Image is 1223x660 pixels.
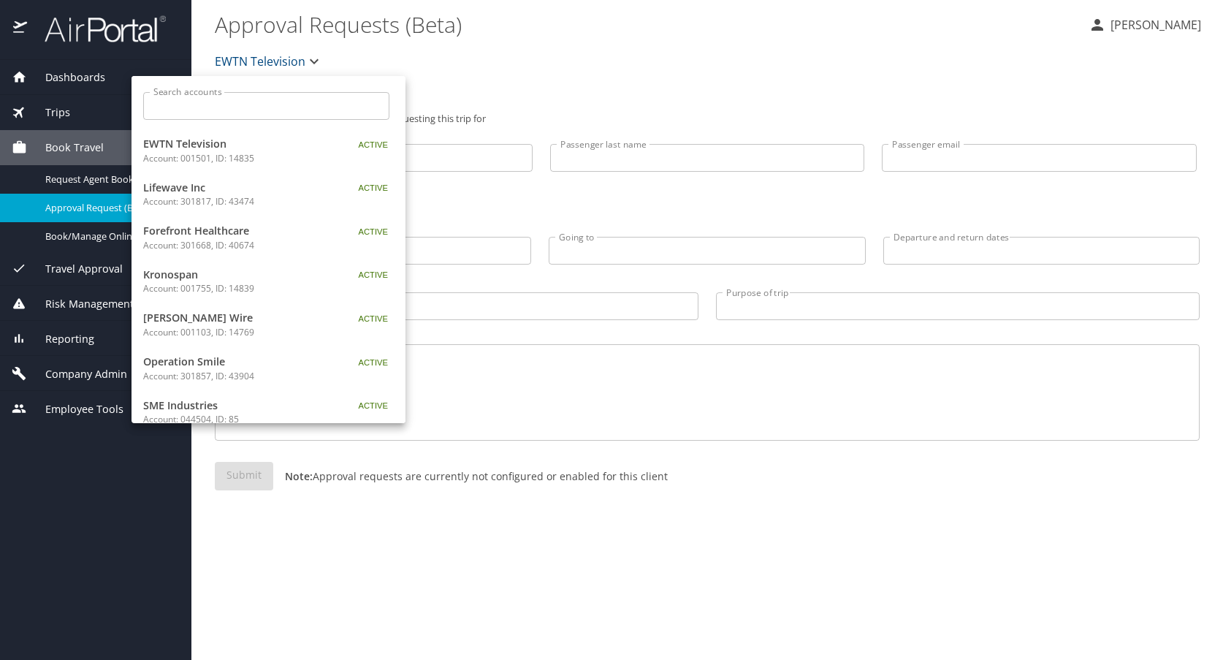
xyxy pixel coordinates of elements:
[132,216,405,259] a: Forefront HealthcareAccount: 301668, ID: 40674
[132,129,405,172] a: EWTN TelevisionAccount: 001501, ID: 14835
[143,282,326,295] p: Account: 001755, ID: 14839
[143,136,326,152] span: EWTN Television
[132,390,405,434] a: SME IndustriesAccount: 044504, ID: 85
[143,370,326,383] p: Account: 301857, ID: 43904
[143,180,326,196] span: Lifewave Inc
[143,354,326,370] span: Operation Smile
[143,152,326,165] p: Account: 001501, ID: 14835
[143,239,326,252] p: Account: 301668, ID: 40674
[143,195,326,208] p: Account: 301817, ID: 43474
[143,267,326,283] span: Kronospan
[132,172,405,216] a: Lifewave IncAccount: 301817, ID: 43474
[143,413,326,426] p: Account: 044504, ID: 85
[132,259,405,303] a: KronospanAccount: 001755, ID: 14839
[132,346,405,390] a: Operation SmileAccount: 301857, ID: 43904
[143,223,326,239] span: Forefront Healthcare
[143,326,326,339] p: Account: 001103, ID: 14769
[132,303,405,346] a: [PERSON_NAME] WireAccount: 001103, ID: 14769
[143,398,326,414] span: SME Industries
[143,310,326,326] span: [PERSON_NAME] Wire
